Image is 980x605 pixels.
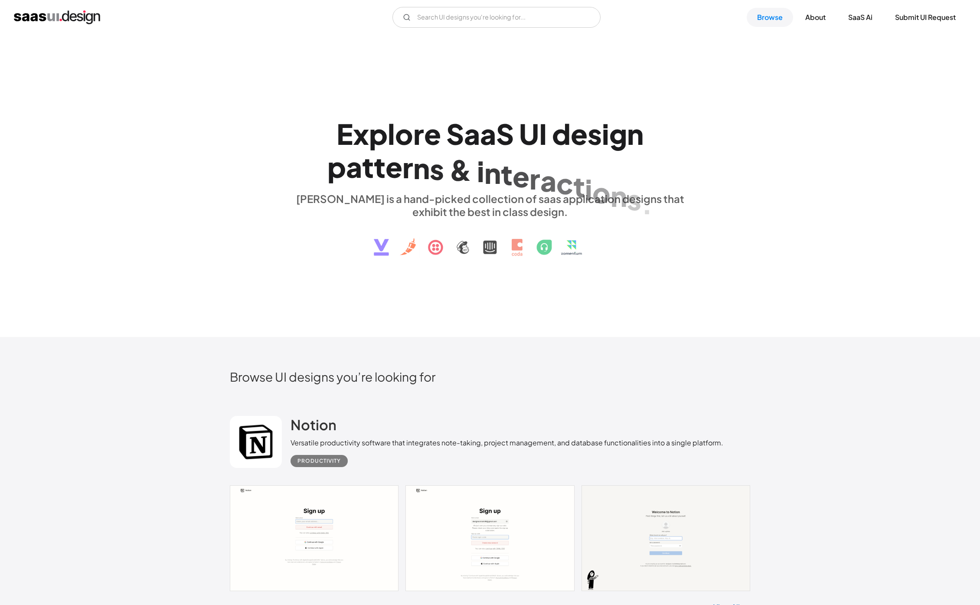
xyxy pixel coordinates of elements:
div: U [519,117,539,150]
div: s [430,152,444,186]
div: Versatile productivity software that integrates note-taking, project management, and database fun... [291,438,723,448]
div: c [556,167,573,200]
div: i [585,173,592,206]
div: o [395,117,413,150]
div: x [353,117,369,150]
a: Notion [291,416,336,438]
div: n [611,179,627,213]
div: & [449,153,472,186]
a: Submit UI Request [885,8,966,27]
div: a [480,117,496,150]
h2: Notion [291,416,336,433]
div: . [641,187,653,220]
div: t [573,170,585,203]
div: t [362,150,374,183]
div: g [609,117,627,150]
div: l [388,117,395,150]
div: i [602,117,609,150]
div: n [627,117,644,150]
form: Email Form [392,7,601,28]
a: Browse [747,8,793,27]
div: n [484,156,501,190]
div: r [402,151,413,184]
div: Productivity [297,456,341,466]
div: p [327,150,346,183]
div: a [464,117,480,150]
div: o [592,176,611,209]
a: home [14,10,100,24]
div: e [571,117,588,150]
div: d [552,117,571,150]
div: s [588,117,602,150]
div: I [539,117,547,150]
div: e [385,150,402,184]
div: S [446,117,464,150]
div: s [627,183,641,216]
h2: Browse UI designs you’re looking for [230,369,750,384]
a: SaaS Ai [838,8,883,27]
div: e [424,117,441,150]
img: text, icon, saas logo [359,218,621,263]
div: t [501,158,513,191]
input: Search UI designs you're looking for... [392,7,601,28]
div: r [529,162,540,195]
div: [PERSON_NAME] is a hand-picked collection of saas application designs that exhibit the best in cl... [291,192,689,218]
div: a [540,164,556,198]
div: i [477,154,484,188]
div: a [346,150,362,183]
div: E [336,117,353,150]
div: p [369,117,388,150]
a: About [795,8,836,27]
h1: Explore SaaS UI design patterns & interactions. [291,117,689,184]
div: e [513,160,529,193]
div: r [413,117,424,150]
div: S [496,117,514,150]
div: t [374,150,385,183]
div: n [413,151,430,185]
